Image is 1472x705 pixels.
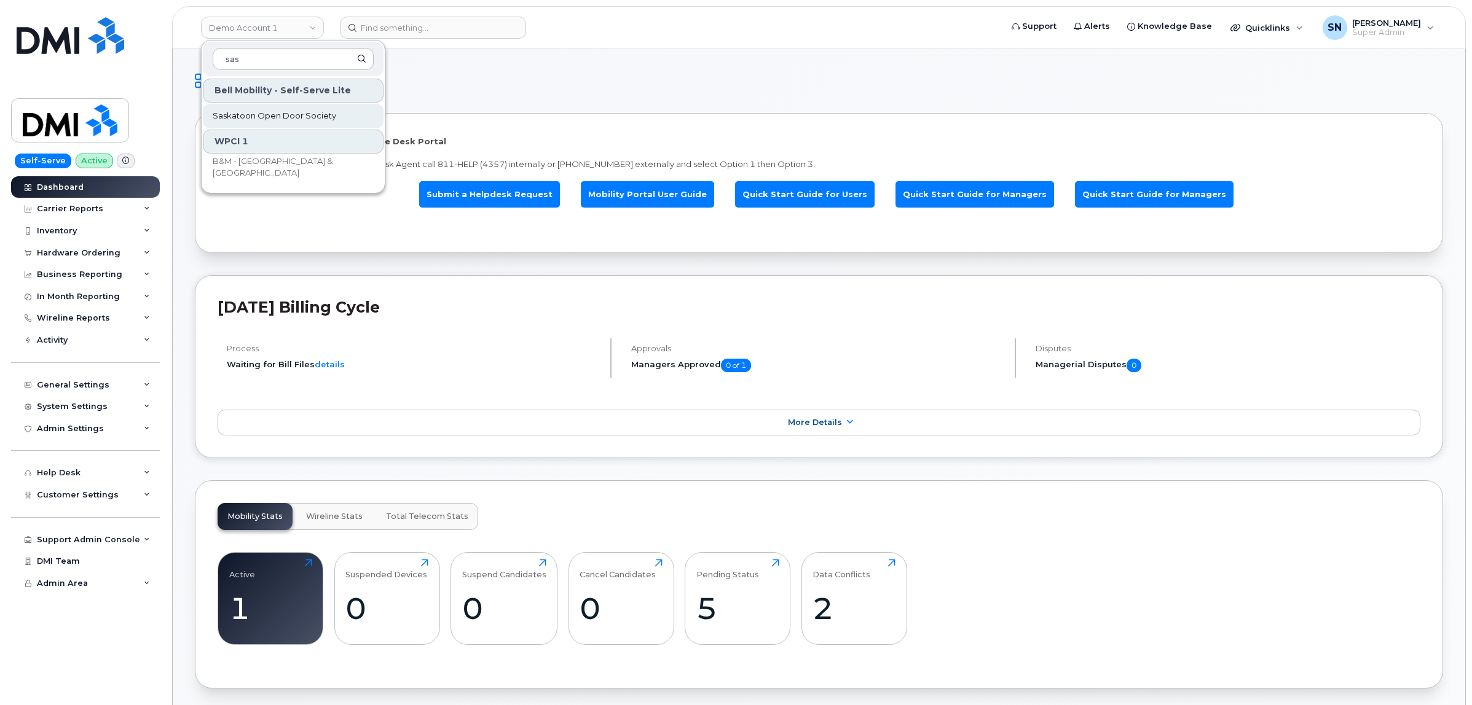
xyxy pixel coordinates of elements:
div: Bell Mobility - Self-Serve Lite [203,79,384,103]
a: Pending Status5 [696,559,779,637]
h4: Process [227,344,600,353]
div: 0 [580,590,663,626]
div: 1 [229,590,312,626]
div: Cancel Candidates [580,559,656,579]
div: 2 [813,590,895,626]
a: Quick Start Guide for Managers [895,181,1054,208]
h5: Managers Approved [631,359,1004,372]
h4: Approvals [631,344,1004,353]
a: Data Conflicts2 [813,559,895,637]
span: 0 [1127,359,1141,372]
a: B&M - [GEOGRAPHIC_DATA] & [GEOGRAPHIC_DATA] [203,155,384,179]
div: Suspend Candidates [462,559,546,579]
div: Pending Status [696,559,759,579]
a: Quick Start Guide for Managers [1075,181,1234,208]
div: Suspended Devices [345,559,427,579]
div: 0 [462,590,546,626]
a: Suspended Devices0 [345,559,428,637]
div: 0 [345,590,428,626]
a: Active1 [229,559,312,637]
h4: Disputes [1036,344,1420,353]
a: Saskatoon Open Door Society [203,104,384,128]
p: Welcome to the Mobile Device Service Desk Portal [218,136,1420,147]
div: WPCI 1 [203,130,384,154]
span: 0 of 1 [721,359,751,372]
a: details [315,359,345,369]
h5: Managerial Disputes [1036,359,1420,372]
span: Total Telecom Stats [386,512,468,521]
div: 5 [696,590,779,626]
div: Data Conflicts [813,559,870,579]
a: Suspend Candidates0 [462,559,546,637]
span: More Details [788,418,842,427]
a: Quick Start Guide for Users [735,181,875,208]
a: Mobility Portal User Guide [581,181,714,208]
span: Saskatoon Open Door Society [213,110,336,122]
div: Active [229,559,255,579]
span: B&M - [GEOGRAPHIC_DATA] & [GEOGRAPHIC_DATA] [213,155,354,179]
input: Search [213,48,374,70]
p: To speak with a Mobile Device Service Desk Agent call 811-HELP (4357) internally or [PHONE_NUMBER... [218,158,1420,170]
a: Submit a Helpdesk Request [419,181,560,208]
li: Waiting for Bill Files [227,359,600,370]
h2: [DATE] Billing Cycle [218,298,1420,316]
a: Cancel Candidates0 [580,559,663,637]
span: Wireline Stats [306,512,363,521]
